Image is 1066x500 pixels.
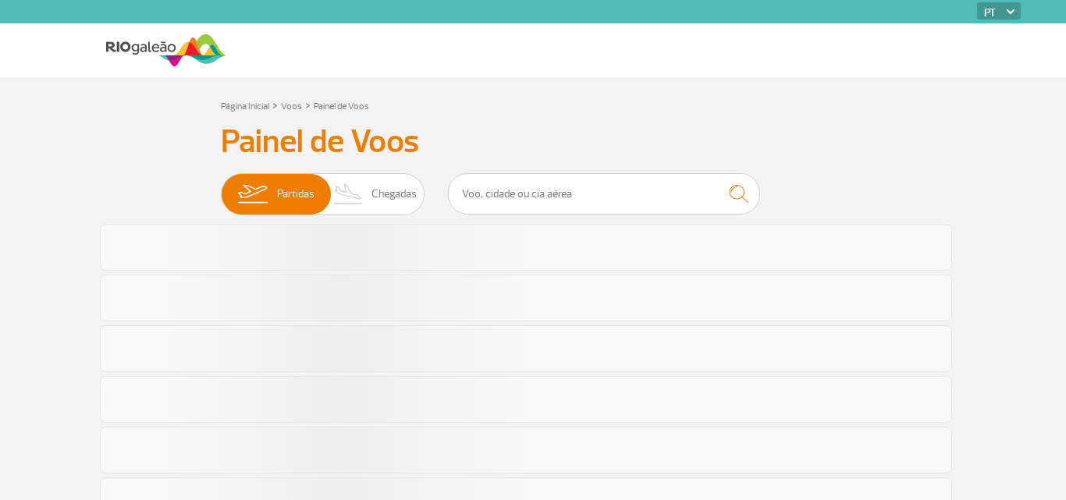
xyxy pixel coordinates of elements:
[277,174,314,215] span: Partidas
[305,96,311,114] a: >
[325,174,371,215] img: slider-desembarque
[221,101,269,112] a: Página Inicial
[314,101,369,112] a: Painel de Voos
[448,173,760,215] input: Voo, cidade ou cia aérea
[228,174,277,215] img: slider-embarque
[281,101,302,112] a: Voos
[272,96,278,114] a: >
[221,122,845,161] h3: Painel de Voos
[371,174,417,215] span: Chegadas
